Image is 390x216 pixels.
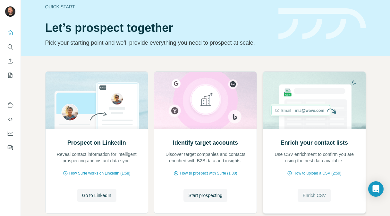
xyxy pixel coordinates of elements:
[293,170,341,176] span: How to upload a CSV (2:59)
[5,41,15,53] button: Search
[281,138,348,147] h2: Enrich your contact lists
[263,72,366,129] img: Enrich your contact lists
[189,192,223,199] span: Start prospecting
[45,4,271,10] div: Quick start
[67,138,126,147] h2: Prospect on LinkedIn
[183,189,228,202] button: Start prospecting
[298,189,331,202] button: Enrich CSV
[5,128,15,139] button: Dashboard
[52,151,141,164] p: Reveal contact information for intelligent prospecting and instant data sync.
[180,170,237,176] span: How to prospect with Surfe (1:30)
[5,142,15,153] button: Feedback
[69,170,131,176] span: How Surfe works on LinkedIn (1:58)
[303,192,326,199] span: Enrich CSV
[161,151,250,164] p: Discover target companies and contacts enriched with B2B data and insights.
[154,72,257,129] img: Identify target accounts
[82,192,111,199] span: Go to LinkedIn
[173,138,238,147] h2: Identify target accounts
[45,72,148,129] img: Prospect on LinkedIn
[5,99,15,111] button: Use Surfe on LinkedIn
[368,181,384,197] div: Open Intercom Messenger
[77,189,116,202] button: Go to LinkedIn
[278,8,366,40] img: banner
[5,69,15,81] button: My lists
[45,22,271,34] h1: Let’s prospect together
[5,55,15,67] button: Enrich CSV
[5,27,15,39] button: Quick start
[5,113,15,125] button: Use Surfe API
[45,38,271,47] p: Pick your starting point and we’ll provide everything you need to prospect at scale.
[5,6,15,17] img: Avatar
[269,151,359,164] p: Use CSV enrichment to confirm you are using the best data available.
